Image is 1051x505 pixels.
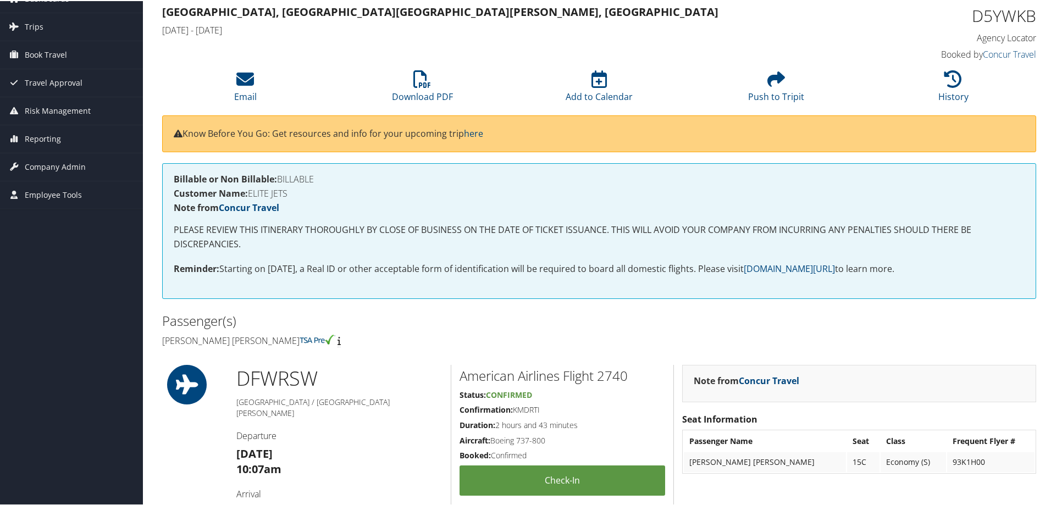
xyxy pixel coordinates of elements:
[566,75,633,102] a: Add to Calendar
[174,172,277,184] strong: Billable or Non Billable:
[174,188,1025,197] h4: ELITE JETS
[682,412,757,424] strong: Seat Information
[236,487,442,499] h4: Arrival
[25,152,86,180] span: Company Admin
[947,451,1035,471] td: 93K1H00
[460,389,486,399] strong: Status:
[847,451,879,471] td: 15C
[25,40,67,68] span: Book Travel
[236,364,442,391] h1: DFW RSW
[25,180,82,208] span: Employee Tools
[830,3,1036,26] h1: D5YWKB
[684,451,846,471] td: [PERSON_NAME] [PERSON_NAME]
[460,419,665,430] h5: 2 hours and 43 minutes
[460,403,665,414] h5: KMDRTI
[392,75,453,102] a: Download PDF
[460,403,513,414] strong: Confirmation:
[460,419,495,429] strong: Duration:
[236,396,442,417] h5: [GEOGRAPHIC_DATA] / [GEOGRAPHIC_DATA][PERSON_NAME]
[460,464,665,495] a: Check-in
[830,31,1036,43] h4: Agency Locator
[236,429,442,441] h4: Departure
[234,75,257,102] a: Email
[174,186,248,198] strong: Customer Name:
[947,430,1035,450] th: Frequent Flyer #
[739,374,799,386] a: Concur Travel
[460,449,665,460] h5: Confirmed
[25,12,43,40] span: Trips
[983,47,1036,59] a: Concur Travel
[486,389,532,399] span: Confirmed
[162,3,718,18] strong: [GEOGRAPHIC_DATA], [GEOGRAPHIC_DATA] [GEOGRAPHIC_DATA][PERSON_NAME], [GEOGRAPHIC_DATA]
[162,23,814,35] h4: [DATE] - [DATE]
[881,451,946,471] td: Economy (S)
[694,374,799,386] strong: Note from
[684,430,846,450] th: Passenger Name
[236,445,273,460] strong: [DATE]
[174,222,1025,250] p: PLEASE REVIEW THIS ITINERARY THOROUGHLY BY CLOSE OF BUSINESS ON THE DATE OF TICKET ISSUANCE. THIS...
[460,434,665,445] h5: Boeing 737-800
[174,174,1025,182] h4: BILLABLE
[25,124,61,152] span: Reporting
[464,126,483,138] a: here
[174,261,1025,275] p: Starting on [DATE], a Real ID or other acceptable form of identification will be required to boar...
[460,365,665,384] h2: American Airlines Flight 2740
[25,96,91,124] span: Risk Management
[938,75,969,102] a: History
[174,201,279,213] strong: Note from
[830,47,1036,59] h4: Booked by
[174,126,1025,140] p: Know Before You Go: Get resources and info for your upcoming trip
[847,430,879,450] th: Seat
[174,262,219,274] strong: Reminder:
[236,460,281,475] strong: 10:07am
[460,434,490,445] strong: Aircraft:
[25,68,82,96] span: Travel Approval
[460,449,491,459] strong: Booked:
[748,75,804,102] a: Push to Tripit
[219,201,279,213] a: Concur Travel
[881,430,946,450] th: Class
[162,334,591,346] h4: [PERSON_NAME] [PERSON_NAME]
[744,262,835,274] a: [DOMAIN_NAME][URL]
[162,310,591,329] h2: Passenger(s)
[300,334,335,343] img: tsa-precheck.png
